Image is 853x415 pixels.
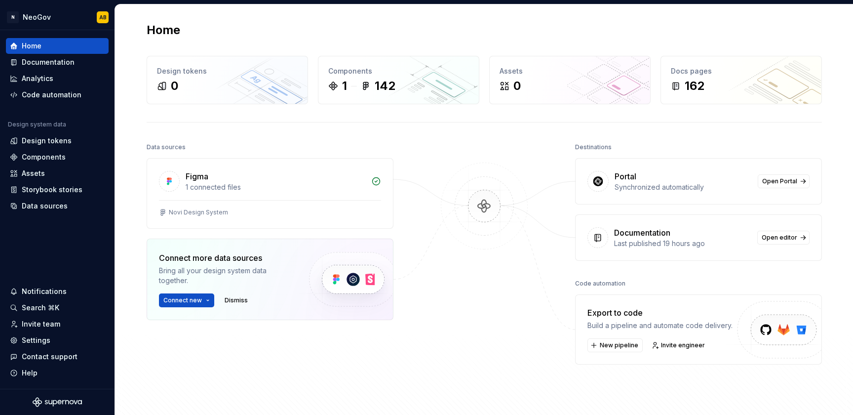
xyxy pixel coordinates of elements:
[685,78,704,94] div: 162
[375,78,395,94] div: 142
[186,182,365,192] div: 1 connected files
[6,38,109,54] a: Home
[500,66,640,76] div: Assets
[649,338,709,352] a: Invite engineer
[147,22,180,38] h2: Home
[513,78,521,94] div: 0
[6,198,109,214] a: Data sources
[147,158,393,229] a: Figma1 connected filesNovi Design System
[614,227,670,239] div: Documentation
[587,307,733,319] div: Export to code
[159,252,292,264] div: Connect more data sources
[22,335,50,345] div: Settings
[8,121,66,128] div: Design system data
[157,66,298,76] div: Design tokens
[159,293,214,307] button: Connect new
[6,133,109,149] a: Design tokens
[2,6,113,28] button: NNeoGovAB
[33,397,82,407] svg: Supernova Logo
[22,287,67,296] div: Notifications
[6,316,109,332] a: Invite team
[22,41,41,51] div: Home
[671,66,812,76] div: Docs pages
[318,56,479,104] a: Components1142
[575,277,625,290] div: Code automation
[147,56,308,104] a: Design tokens0
[22,352,78,362] div: Contact support
[22,136,72,146] div: Design tokens
[762,177,797,185] span: Open Portal
[6,71,109,86] a: Analytics
[22,57,75,67] div: Documentation
[22,368,38,378] div: Help
[328,66,469,76] div: Components
[660,56,822,104] a: Docs pages162
[220,293,252,307] button: Dismiss
[587,321,733,331] div: Build a pipeline and automate code delivery.
[762,234,797,242] span: Open editor
[22,185,82,195] div: Storybook stories
[22,168,45,178] div: Assets
[757,231,810,245] a: Open editor
[575,140,612,154] div: Destinations
[600,341,638,349] span: New pipeline
[163,296,202,304] span: Connect new
[22,152,66,162] div: Components
[614,239,751,249] div: Last published 19 hours ago
[225,296,248,304] span: Dismiss
[6,365,109,381] button: Help
[99,13,107,21] div: AB
[342,78,347,94] div: 1
[6,349,109,365] button: Contact support
[6,166,109,181] a: Assets
[6,300,109,316] button: Search ⌘K
[615,170,636,182] div: Portal
[615,182,752,192] div: Synchronized automatically
[6,149,109,165] a: Components
[758,174,810,188] a: Open Portal
[22,90,81,100] div: Code automation
[186,170,208,182] div: Figma
[147,140,186,154] div: Data sources
[22,74,53,83] div: Analytics
[7,11,19,23] div: N
[22,303,59,313] div: Search ⌘K
[6,182,109,198] a: Storybook stories
[171,78,178,94] div: 0
[6,87,109,103] a: Code automation
[661,341,705,349] span: Invite engineer
[22,319,60,329] div: Invite team
[6,332,109,348] a: Settings
[22,201,68,211] div: Data sources
[587,338,643,352] button: New pipeline
[159,266,292,286] div: Bring all your design system data together.
[169,208,228,216] div: Novi Design System
[489,56,651,104] a: Assets0
[6,284,109,299] button: Notifications
[6,54,109,70] a: Documentation
[23,12,51,22] div: NeoGov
